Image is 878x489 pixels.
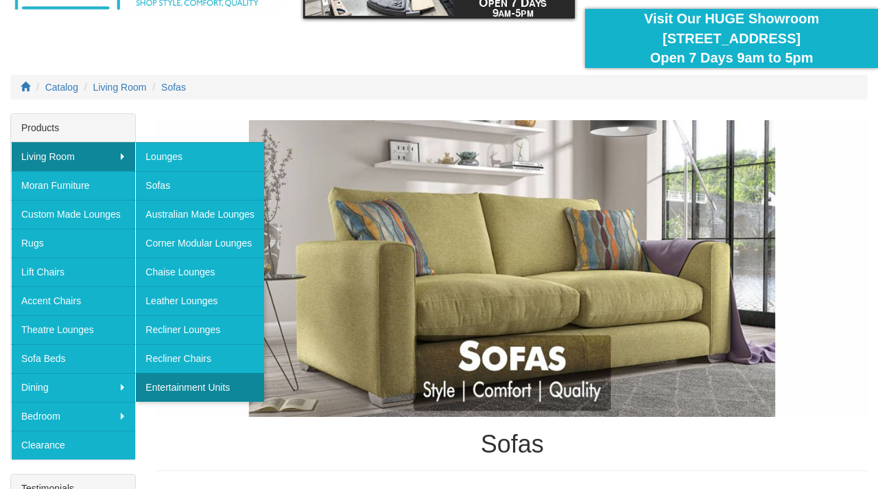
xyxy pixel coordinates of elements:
[45,82,78,93] a: Catalog
[135,171,264,200] a: Sofas
[135,200,264,229] a: Australian Made Lounges
[11,286,135,315] a: Accent Chairs
[11,171,135,200] a: Moran Furniture
[156,120,868,417] img: Sofas
[11,229,135,258] a: Rugs
[93,82,147,93] a: Living Room
[135,286,264,315] a: Leather Lounges
[135,373,264,402] a: Entertainment Units
[135,229,264,258] a: Corner Modular Lounges
[11,373,135,402] a: Dining
[135,344,264,373] a: Recliner Chairs
[11,344,135,373] a: Sofa Beds
[135,142,264,171] a: Lounges
[595,9,868,68] div: Visit Our HUGE Showroom [STREET_ADDRESS] Open 7 Days 9am to 5pm
[11,315,135,344] a: Theatre Lounges
[135,258,264,286] a: Chaise Lounges
[156,431,868,458] h1: Sofas
[11,431,135,459] a: Clearance
[161,82,186,93] a: Sofas
[11,258,135,286] a: Lift Chairs
[11,200,135,229] a: Custom Made Lounges
[11,114,135,142] div: Products
[135,315,264,344] a: Recliner Lounges
[11,142,135,171] a: Living Room
[11,402,135,431] a: Bedroom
